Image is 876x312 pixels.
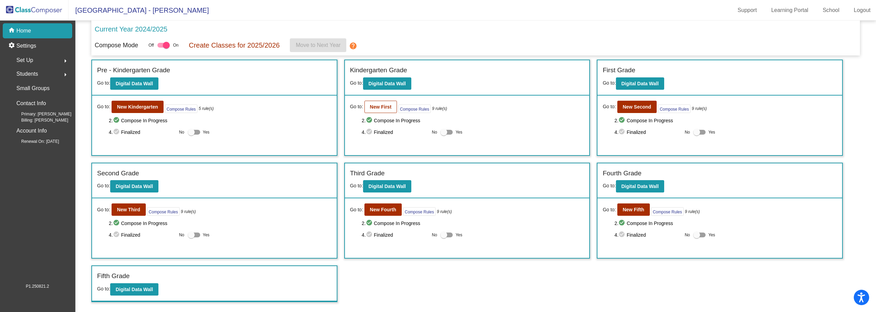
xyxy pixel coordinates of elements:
span: Yes [203,231,210,239]
span: 2. Compose In Progress [109,116,332,125]
span: Go to: [97,183,110,188]
button: New Second [617,101,657,113]
b: Digital Data Wall [621,184,659,189]
span: No [685,232,690,238]
mat-icon: check_circle [618,116,627,125]
span: Go to: [97,103,110,110]
button: Digital Data Wall [616,180,664,192]
mat-icon: check_circle [113,128,121,136]
span: Renewal On: [DATE] [10,138,59,145]
b: Digital Data Wall [369,81,406,86]
mat-icon: check_circle [618,219,627,227]
b: Digital Data Wall [116,184,153,189]
span: Go to: [350,206,363,213]
label: Fifth Grade [97,271,130,281]
span: Go to: [350,183,363,188]
i: 9 rule(s) [432,105,447,112]
a: Support [732,5,762,16]
span: Yes [455,128,462,136]
button: New First [364,101,397,113]
mat-icon: help [349,42,357,50]
i: 9 rule(s) [685,209,700,215]
span: 2. Compose In Progress [362,219,584,227]
span: 4. Finalized [109,128,176,136]
span: 4. Finalized [362,128,428,136]
button: Digital Data Wall [110,180,158,192]
span: Go to: [603,183,616,188]
span: 2. Compose In Progress [109,219,332,227]
span: 4. Finalized [615,231,681,239]
span: Go to: [603,103,616,110]
p: Create Classes for 2025/2026 [189,40,280,50]
span: 2. Compose In Progress [615,219,837,227]
b: New Third [117,207,140,212]
mat-icon: check_circle [366,231,374,239]
span: Set Up [16,55,33,65]
span: 2. Compose In Progress [362,116,584,125]
span: No [179,232,184,238]
span: 4. Finalized [109,231,176,239]
label: First Grade [603,65,635,75]
button: New Third [112,203,146,216]
mat-icon: check_circle [113,219,121,227]
span: Yes [708,128,715,136]
span: Go to: [603,206,616,213]
p: Account Info [16,126,47,136]
button: Digital Data Wall [110,77,158,90]
span: Billing: [PERSON_NAME] [10,117,68,123]
button: Digital Data Wall [363,77,411,90]
i: 9 rule(s) [692,105,707,112]
span: Go to: [97,80,110,86]
mat-icon: settings [8,42,16,50]
b: Digital Data Wall [621,81,659,86]
mat-icon: arrow_right [61,71,69,79]
button: New Kindergarten [112,101,164,113]
button: New Fifth [617,203,650,216]
span: 2. Compose In Progress [615,116,837,125]
i: 9 rule(s) [437,209,452,215]
span: 4. Finalized [615,128,681,136]
p: Current Year 2024/2025 [95,24,167,34]
span: On [173,42,179,48]
mat-icon: check_circle [366,219,374,227]
b: New Fifth [623,207,644,212]
span: No [685,129,690,135]
span: No [432,129,437,135]
b: New Second [623,104,651,110]
span: Primary: [PERSON_NAME] [10,111,72,117]
b: New Fourth [370,207,396,212]
mat-icon: check_circle [618,231,627,239]
button: Move to Next Year [290,38,346,52]
label: Second Grade [97,169,139,178]
span: Go to: [603,80,616,86]
b: Digital Data Wall [116,287,153,292]
span: Go to: [350,103,363,110]
span: Go to: [97,206,110,213]
button: Compose Rules [651,207,684,216]
i: 5 rule(s) [198,105,214,112]
a: Logout [848,5,876,16]
button: New Fourth [364,203,402,216]
button: Digital Data Wall [616,77,664,90]
button: Compose Rules [398,104,431,113]
p: Compose Mode [95,41,138,50]
b: New First [370,104,391,110]
span: Yes [203,128,210,136]
span: No [432,232,437,238]
mat-icon: check_circle [113,116,121,125]
p: Settings [16,42,36,50]
mat-icon: home [8,27,16,35]
span: Go to: [350,80,363,86]
b: Digital Data Wall [116,81,153,86]
i: 9 rule(s) [181,209,196,215]
b: Digital Data Wall [369,184,406,189]
mat-icon: check_circle [366,116,374,125]
span: Go to: [97,286,110,291]
mat-icon: arrow_right [61,57,69,65]
button: Compose Rules [658,104,691,113]
span: Move to Next Year [296,42,341,48]
span: Yes [455,231,462,239]
button: Compose Rules [147,207,180,216]
p: Contact Info [16,99,46,108]
b: New Kindergarten [117,104,158,110]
